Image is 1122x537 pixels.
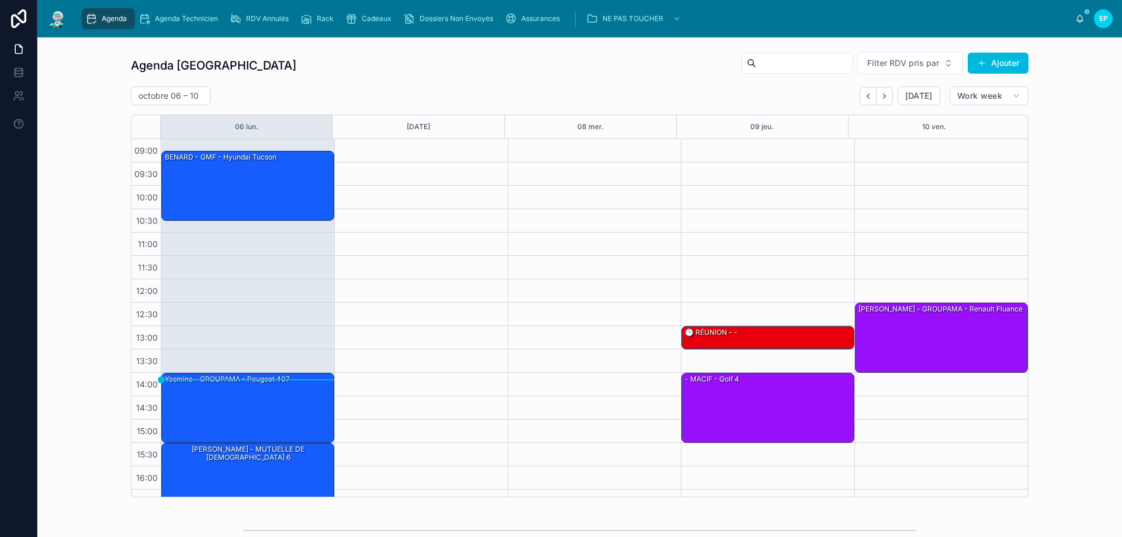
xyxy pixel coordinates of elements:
span: Cadeaux [362,14,392,23]
div: [PERSON_NAME] - GROUPAMA - Renault fluance [857,304,1024,314]
span: 12:30 [133,309,161,319]
button: 06 lun. [235,115,258,138]
div: Yasmine - GROUPAMA - peugeot 407 [162,373,334,442]
a: Agenda [82,8,135,29]
span: 11:00 [135,239,161,249]
button: Next [877,87,893,105]
button: Select Button [857,52,963,74]
a: Dossiers Non Envoyés [400,8,501,29]
div: Yasmine - GROUPAMA - peugeot 407 [164,374,291,384]
span: 13:30 [133,356,161,366]
a: Assurances [501,8,568,29]
button: Ajouter [968,53,1028,74]
span: Agenda [102,14,127,23]
span: 16:30 [133,496,161,506]
span: EP [1099,14,1108,23]
img: App logo [47,9,68,28]
span: NE PAS TOUCHER [602,14,663,23]
div: 🕒 RÉUNION - - [684,327,739,338]
span: 15:30 [134,449,161,459]
span: 13:00 [133,332,161,342]
a: Rack [297,8,342,29]
div: BENARD - GMF - hyundai tucson [162,151,334,220]
button: Back [860,87,877,105]
span: Rack [317,14,334,23]
button: [DATE] [407,115,430,138]
div: - MACIF - Golf 4 [684,374,740,384]
button: Work week [950,86,1028,105]
span: 09:30 [131,169,161,179]
span: Work week [957,91,1002,101]
a: Agenda Technicien [135,8,226,29]
span: Agenda Technicien [155,14,218,23]
span: 16:00 [133,473,161,483]
span: Filter RDV pris par [867,57,939,69]
button: [DATE] [898,86,940,105]
span: Assurances [521,14,560,23]
h1: Agenda [GEOGRAPHIC_DATA] [131,57,296,74]
div: 🕒 RÉUNION - - [682,327,854,349]
span: 11:30 [135,262,161,272]
h2: octobre 06 – 10 [138,90,199,102]
span: 15:00 [134,426,161,436]
button: 10 ven. [922,115,946,138]
span: 14:00 [133,379,161,389]
a: Cadeaux [342,8,400,29]
span: 10:00 [133,192,161,202]
a: RDV Annulés [226,8,297,29]
span: 09:00 [131,145,161,155]
span: 14:30 [133,403,161,413]
button: 08 mer. [577,115,604,138]
a: NE PAS TOUCHER [583,8,687,29]
span: 10:30 [133,216,161,226]
div: - MACIF - Golf 4 [682,373,854,442]
span: 12:00 [133,286,161,296]
div: scrollable content [77,6,1075,32]
span: [DATE] [905,91,933,101]
div: [PERSON_NAME] - MUTUELLE DE [DEMOGRAPHIC_DATA] 6 [162,444,334,512]
div: BENARD - GMF - hyundai tucson [164,152,278,162]
div: [PERSON_NAME] - MUTUELLE DE [DEMOGRAPHIC_DATA] 6 [164,444,333,463]
span: Dossiers Non Envoyés [420,14,493,23]
button: 09 jeu. [750,115,774,138]
div: [PERSON_NAME] - GROUPAMA - Renault fluance [856,303,1027,372]
span: RDV Annulés [246,14,289,23]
